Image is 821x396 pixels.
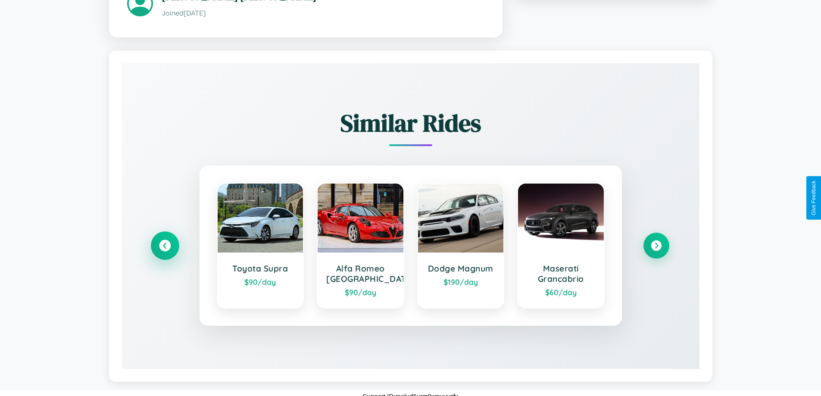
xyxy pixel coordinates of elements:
[517,183,605,309] a: Maserati Grancabrio$60/day
[152,106,669,140] h2: Similar Rides
[162,7,484,19] p: Joined [DATE]
[317,183,404,309] a: Alfa Romeo [GEOGRAPHIC_DATA]$90/day
[217,183,304,309] a: Toyota Supra$90/day
[226,263,295,274] h3: Toyota Supra
[417,183,505,309] a: Dodge Magnum$190/day
[326,263,395,284] h3: Alfa Romeo [GEOGRAPHIC_DATA]
[427,277,495,287] div: $ 190 /day
[811,181,817,215] div: Give Feedback
[326,287,395,297] div: $ 90 /day
[427,263,495,274] h3: Dodge Magnum
[527,287,595,297] div: $ 60 /day
[527,263,595,284] h3: Maserati Grancabrio
[226,277,295,287] div: $ 90 /day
